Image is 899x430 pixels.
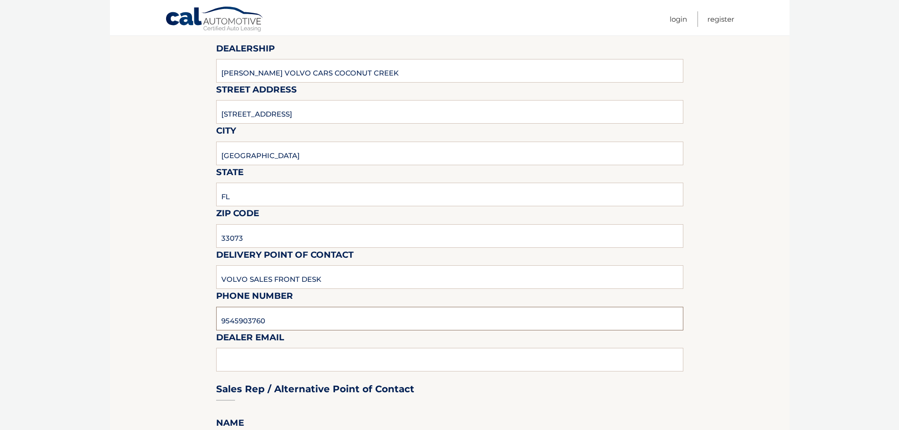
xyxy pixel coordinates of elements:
[216,165,244,183] label: State
[216,289,293,306] label: Phone Number
[216,330,284,348] label: Dealer Email
[216,83,297,100] label: Street Address
[216,206,259,224] label: Zip Code
[707,11,734,27] a: Register
[165,6,264,34] a: Cal Automotive
[216,248,353,265] label: Delivery Point of Contact
[216,124,236,141] label: City
[216,383,414,395] h3: Sales Rep / Alternative Point of Contact
[216,42,275,59] label: Dealership
[670,11,687,27] a: Login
